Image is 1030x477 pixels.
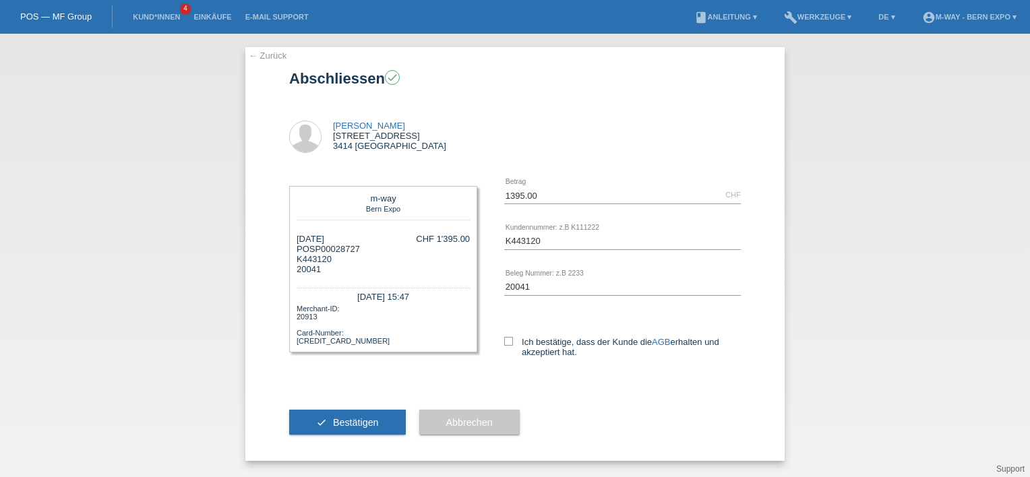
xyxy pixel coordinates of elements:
[419,410,520,435] button: Abbrechen
[239,13,315,21] a: E-Mail Support
[297,303,470,345] div: Merchant-ID: 20913 Card-Number: [CREDIT_CARD_NUMBER]
[289,410,406,435] button: check Bestätigen
[300,193,466,203] div: m-way
[652,337,670,347] a: AGB
[996,464,1025,474] a: Support
[316,417,327,428] i: check
[688,13,764,21] a: bookAnleitung ▾
[725,191,741,199] div: CHF
[915,13,1023,21] a: account_circlem-way - Bern Expo ▾
[333,121,405,131] a: [PERSON_NAME]
[922,11,936,24] i: account_circle
[333,121,446,151] div: [STREET_ADDRESS] 3414 [GEOGRAPHIC_DATA]
[297,264,321,274] span: 20041
[300,203,466,213] div: Bern Expo
[249,51,286,61] a: ← Zurück
[872,13,901,21] a: DE ▾
[180,3,191,15] span: 4
[297,254,332,264] span: K443120
[297,288,470,303] div: [DATE] 15:47
[20,11,92,22] a: POS — MF Group
[504,337,741,357] label: Ich bestätige, dass der Kunde die erhalten und akzeptiert hat.
[694,11,708,24] i: book
[333,417,379,428] span: Bestätigen
[386,71,398,84] i: check
[777,13,859,21] a: buildWerkzeuge ▾
[297,234,360,274] div: [DATE] POSP00028727
[187,13,238,21] a: Einkäufe
[126,13,187,21] a: Kund*innen
[289,70,741,87] h1: Abschliessen
[784,11,797,24] i: build
[416,234,470,244] div: CHF 1'395.00
[446,417,493,428] span: Abbrechen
